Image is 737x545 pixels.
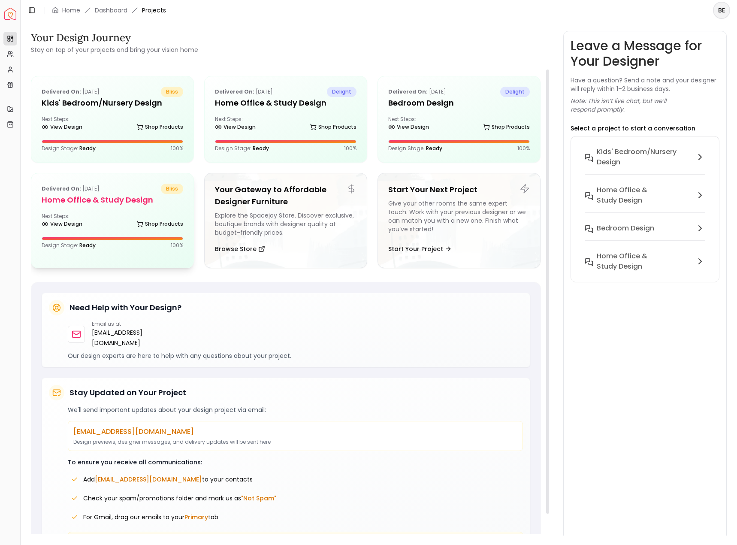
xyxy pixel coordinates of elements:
[388,184,530,196] h5: Start Your Next Project
[42,97,183,109] h5: Kids' Bedroom/Nursery Design
[79,242,96,249] span: Ready
[68,351,523,360] p: Our design experts are here to help with any questions about your project.
[388,87,446,97] p: [DATE]
[597,185,692,206] h6: Home Office & Study Design
[517,145,530,152] p: 100 %
[42,121,82,133] a: View Design
[597,223,654,233] h6: Bedroom Design
[161,87,183,97] span: bliss
[578,182,713,220] button: Home Office & Study Design
[42,218,82,230] a: View Design
[42,213,183,230] div: Next Steps:
[215,97,356,109] h5: Home Office & Study Design
[68,406,523,414] p: We'll send important updates about your design project via email:
[597,147,692,167] h6: Kids' Bedroom/Nursery Design
[388,145,442,152] p: Design Stage:
[92,321,171,327] p: Email us at
[571,38,720,69] h3: Leave a Message for Your Designer
[83,513,218,521] span: For Gmail, drag our emails to your tab
[79,145,96,152] span: Ready
[215,211,356,237] div: Explore the Spacejoy Store. Discover exclusive, boutique brands with designer quality at budget-f...
[95,475,202,484] span: [EMAIL_ADDRESS][DOMAIN_NAME]
[426,145,442,152] span: Ready
[388,121,429,133] a: View Design
[388,88,428,95] b: Delivered on:
[136,121,183,133] a: Shop Products
[42,116,183,133] div: Next Steps:
[42,185,81,192] b: Delivered on:
[578,248,713,275] button: Home Office & Study Design
[215,184,356,208] h5: Your Gateway to Affordable Designer Furniture
[92,327,171,348] a: [EMAIL_ADDRESS][DOMAIN_NAME]
[42,184,100,194] p: [DATE]
[571,76,720,93] p: Have a question? Send a note and your designer will reply within 1–2 business days.
[69,387,186,399] h5: Stay Updated on Your Project
[344,145,356,152] p: 100 %
[388,199,530,237] div: Give your other rooms the same expert touch. Work with your previous designer or we can match you...
[713,2,730,19] button: BE
[83,494,276,503] span: Check your spam/promotions folder and mark us as
[161,184,183,194] span: bliss
[52,6,166,15] nav: breadcrumb
[142,6,166,15] span: Projects
[215,88,254,95] b: Delivered on:
[310,121,356,133] a: Shop Products
[500,87,530,97] span: delight
[215,116,356,133] div: Next Steps:
[73,427,517,437] p: [EMAIL_ADDRESS][DOMAIN_NAME]
[571,97,720,114] p: Note: This isn’t live chat, but we’ll respond promptly.
[483,121,530,133] a: Shop Products
[171,242,183,249] p: 100 %
[215,240,265,257] button: Browse Store
[714,3,729,18] span: BE
[184,513,208,521] span: Primary
[204,173,367,268] a: Your Gateway to Affordable Designer FurnitureExplore the Spacejoy Store. Discover exclusive, bout...
[215,87,273,97] p: [DATE]
[253,145,269,152] span: Ready
[388,116,530,133] div: Next Steps:
[215,145,269,152] p: Design Stage:
[136,218,183,230] a: Shop Products
[42,242,96,249] p: Design Stage:
[578,220,713,248] button: Bedroom Design
[83,475,253,484] span: Add to your contacts
[215,121,256,133] a: View Design
[62,6,80,15] a: Home
[597,251,692,272] h6: Home Office & Study Design
[378,173,541,268] a: Start Your Next ProjectGive your other rooms the same expert touch. Work with your previous desig...
[31,45,198,54] small: Stay on top of your projects and bring your vision home
[571,124,695,133] p: Select a project to start a conversation
[31,31,198,45] h3: Your Design Journey
[42,145,96,152] p: Design Stage:
[73,439,517,445] p: Design previews, designer messages, and delivery updates will be sent here
[388,97,530,109] h5: Bedroom Design
[578,143,713,182] button: Kids' Bedroom/Nursery Design
[95,6,127,15] a: Dashboard
[4,8,16,20] a: Spacejoy
[4,8,16,20] img: Spacejoy Logo
[69,302,181,314] h5: Need Help with Your Design?
[68,458,523,466] p: To ensure you receive all communications:
[42,88,81,95] b: Delivered on:
[42,194,183,206] h5: Home Office & Study Design
[171,145,183,152] p: 100 %
[42,87,100,97] p: [DATE]
[241,494,276,503] span: "Not Spam"
[327,87,356,97] span: delight
[388,240,452,257] button: Start Your Project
